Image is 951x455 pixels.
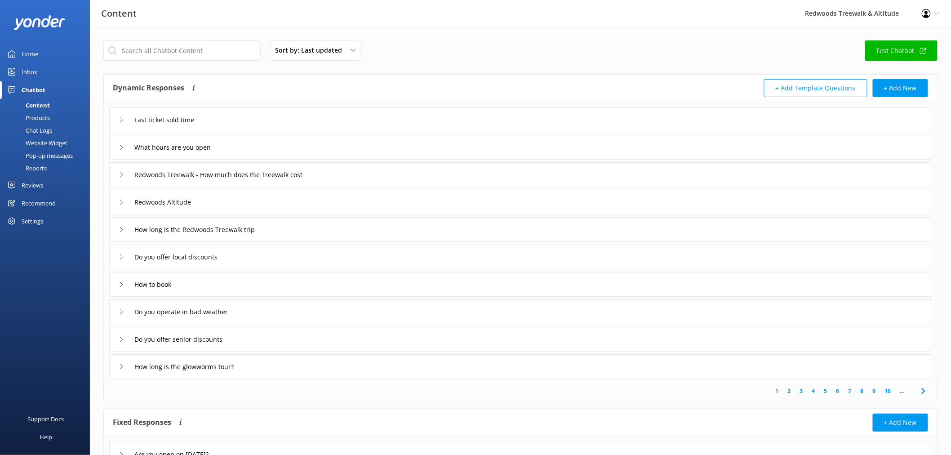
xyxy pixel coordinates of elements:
div: Chat Logs [5,124,52,137]
div: Reports [5,162,47,174]
a: 3 [795,387,808,395]
span: Sort by: Last updated [275,45,347,55]
button: + Add Template Questions [764,79,867,97]
a: 2 [783,387,795,395]
a: 4 [808,387,820,395]
button: + Add New [873,414,928,432]
a: Content [5,99,90,112]
h4: Dynamic Responses [113,79,184,97]
a: 5 [820,387,832,395]
img: yonder-white-logo.png [13,15,65,30]
div: Support Docs [28,410,64,428]
div: Home [22,45,38,63]
button: + Add New [873,79,928,97]
input: Search all Chatbot Content [103,40,261,61]
a: 8 [856,387,868,395]
div: Website Widget [5,137,67,149]
h4: Fixed Responses [113,414,171,432]
a: Reports [5,162,90,174]
div: Content [5,99,50,112]
a: Test Chatbot [865,40,938,61]
a: 7 [844,387,856,395]
a: Products [5,112,90,124]
a: Website Widget [5,137,90,149]
div: Settings [22,212,43,230]
div: Chatbot [22,81,45,99]
div: Inbox [22,63,37,81]
div: Reviews [22,176,43,194]
a: Pop-up messages [5,149,90,162]
a: 10 [880,387,896,395]
a: Chat Logs [5,124,90,137]
div: Pop-up messages [5,149,73,162]
div: Products [5,112,50,124]
a: 6 [832,387,844,395]
div: Help [40,428,52,446]
div: Recommend [22,194,56,212]
a: 9 [868,387,880,395]
a: 1 [771,387,783,395]
h3: Content [101,6,137,21]
span: ... [896,387,909,395]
